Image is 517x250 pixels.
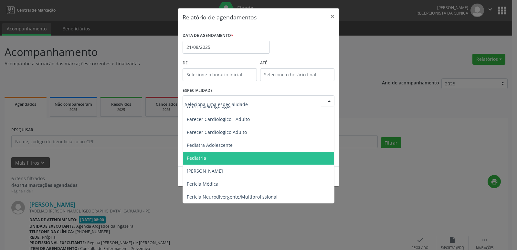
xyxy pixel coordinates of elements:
label: De [183,58,257,68]
label: ATÉ [260,58,334,68]
input: Seleciona uma especialidade [185,98,321,111]
input: Selecione o horário inicial [183,68,257,81]
span: Parecer Cardiologico Adulto [187,129,247,135]
span: Pediatria [187,155,206,161]
span: Pediatra Adolescente [187,142,233,148]
span: Parecer Cardiologico - Adulto [187,116,250,122]
h5: Relatório de agendamentos [183,13,257,21]
span: Perícia Neurodivergente/Multiprofissional [187,194,278,200]
span: Otorrinolaringologia [187,103,231,109]
span: Perícia Médica [187,181,218,187]
input: Selecione uma data ou intervalo [183,41,270,54]
label: DATA DE AGENDAMENTO [183,31,233,41]
label: ESPECIALIDADE [183,86,213,96]
button: Close [326,8,339,24]
span: [PERSON_NAME] [187,168,223,174]
input: Selecione o horário final [260,68,334,81]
